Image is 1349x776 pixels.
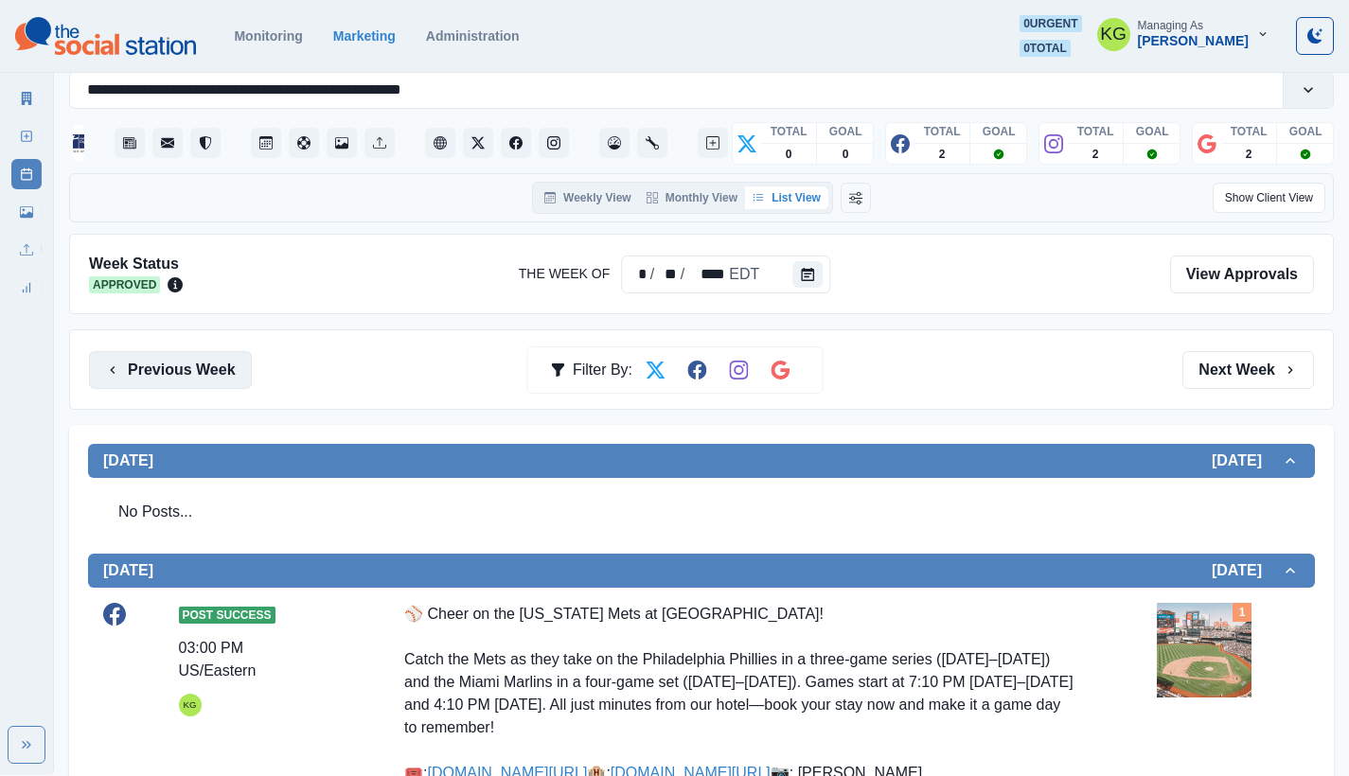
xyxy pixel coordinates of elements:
button: Filter by Instagram [719,351,757,389]
button: Monthly View [639,186,745,209]
p: TOTAL [1231,123,1268,140]
div: The Week Of [686,263,727,286]
h2: [DATE] [1212,451,1281,469]
button: Post Schedule [251,128,281,158]
div: The Week Of [626,263,648,286]
button: Administration [637,128,667,158]
button: Content Pool [289,128,319,158]
h2: [DATE] [103,561,153,579]
div: Filter By: [550,351,632,389]
img: ypt1dyctb3ujbivrjlbv [1157,603,1251,697]
div: 03:00 PM US/Eastern [179,637,322,682]
p: TOTAL [1077,123,1114,140]
p: GOAL [983,123,1016,140]
h2: [DATE] [1212,561,1281,579]
div: The Week Of [621,256,830,293]
button: [DATE][DATE] [88,554,1315,588]
div: Katrina Gallardo [1100,11,1127,57]
span: Approved [89,276,160,293]
button: Filter by Twitter [636,351,674,389]
button: Client Website [425,128,455,158]
button: Change View Order [841,183,871,213]
button: Expand [8,726,45,764]
p: TOTAL [924,123,961,140]
div: Date [626,263,761,286]
p: 2 [1246,146,1252,163]
button: Toggle Mode [1296,17,1334,55]
p: GOAL [1289,123,1322,140]
button: Show Client View [1213,183,1325,213]
p: GOAL [1136,123,1169,140]
div: No Posts... [103,485,1300,538]
div: / [648,263,656,286]
button: List View [745,186,828,209]
div: The Week Of [656,263,679,286]
a: New Post [11,121,42,151]
button: Filter by Google [761,351,799,389]
h2: [DATE] [103,451,153,469]
p: 2 [1092,146,1099,163]
h2: Week Status [89,255,183,273]
button: Stream [115,128,145,158]
button: Create New Post [698,128,728,158]
a: Media Library [11,197,42,227]
button: Reviews [190,128,221,158]
button: Managing As[PERSON_NAME] [1082,15,1285,53]
div: Katrina Gallardo [184,694,197,716]
button: Previous Week [89,351,252,389]
span: 0 urgent [1020,15,1081,32]
p: GOAL [829,123,862,140]
a: Uploads [11,235,42,265]
img: 111697591533469 [73,124,84,162]
span: 0 total [1020,40,1071,57]
a: View Approvals [1170,256,1314,293]
a: Marketing [333,28,396,44]
button: Next Week [1182,351,1314,389]
p: 0 [843,146,849,163]
p: 2 [939,146,946,163]
p: 0 [786,146,792,163]
a: Review Summary [11,273,42,303]
label: The Week Of [519,264,610,284]
button: Twitter [463,128,493,158]
div: The Week Of [727,263,761,286]
button: Facebook [501,128,531,158]
button: Instagram [539,128,569,158]
div: Total Media Attached [1233,603,1251,622]
button: Dashboard [599,128,630,158]
button: Filter by Facebook [678,351,716,389]
div: [PERSON_NAME] [1138,33,1249,49]
div: [DATE][DATE] [88,478,1315,554]
p: TOTAL [771,123,808,140]
button: Messages [152,128,183,158]
button: Media Library [327,128,357,158]
div: / [679,263,686,286]
img: logoTextSVG.62801f218bc96a9b266caa72a09eb111.svg [15,17,196,55]
button: Weekly View [537,186,639,209]
span: Post Success [179,607,275,624]
button: [DATE][DATE] [88,444,1315,478]
a: Monitoring [234,28,302,44]
button: The Week Of [792,261,823,288]
a: Administration [426,28,520,44]
a: Marketing Summary [11,83,42,114]
div: Managing As [1138,19,1203,32]
a: Post Schedule [11,159,42,189]
button: Uploads [364,128,395,158]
